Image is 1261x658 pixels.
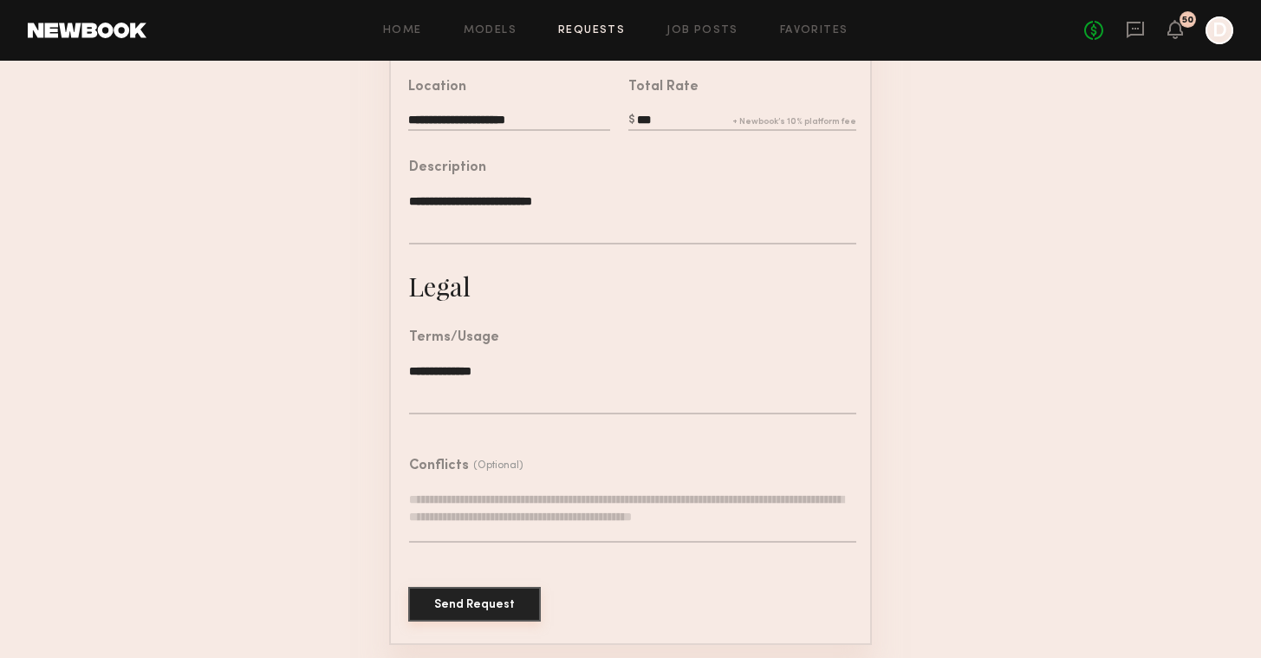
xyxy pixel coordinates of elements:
[408,587,541,622] button: Send Request
[628,81,699,94] div: Total Rate
[666,25,738,36] a: Job Posts
[408,269,471,303] div: Legal
[383,25,422,36] a: Home
[464,25,517,36] a: Models
[1206,16,1233,44] a: D
[408,81,466,94] div: Location
[409,331,499,345] div: Terms/Usage
[1182,16,1193,25] div: 50
[409,161,486,175] div: Description
[558,25,625,36] a: Requests
[473,459,523,472] div: (Optional)
[409,459,469,473] div: Conflicts
[780,25,848,36] a: Favorites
